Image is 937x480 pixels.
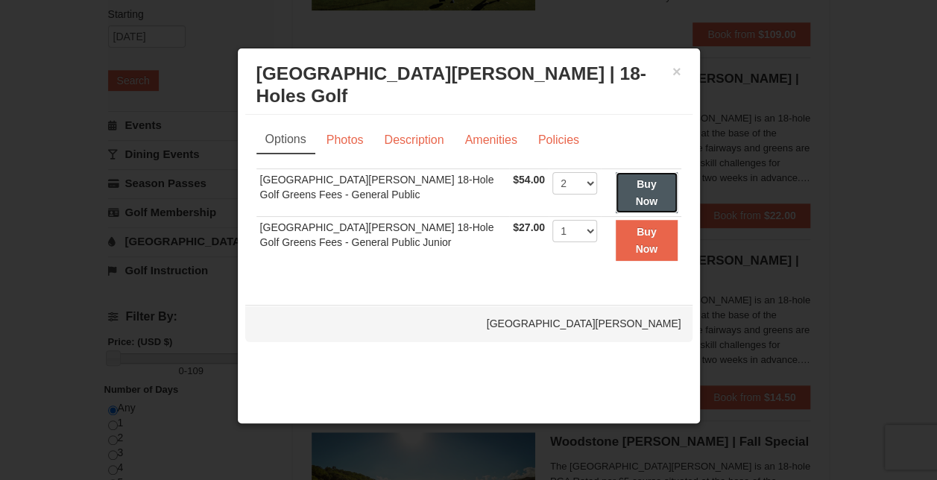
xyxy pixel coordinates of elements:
a: Policies [529,126,589,154]
a: Amenities [455,126,526,154]
td: [GEOGRAPHIC_DATA][PERSON_NAME] 18-Hole Golf Greens Fees - General Public Junior [256,217,510,264]
h3: [GEOGRAPHIC_DATA][PERSON_NAME] | 18-Holes Golf [256,63,681,107]
span: $27.00 [513,221,545,233]
a: Photos [317,126,373,154]
button: Buy Now [616,220,678,261]
strong: Buy Now [635,226,657,254]
div: [GEOGRAPHIC_DATA][PERSON_NAME] [245,305,693,342]
td: [GEOGRAPHIC_DATA][PERSON_NAME] 18-Hole Golf Greens Fees - General Public [256,169,510,217]
button: Buy Now [616,172,678,213]
span: $54.00 [513,174,545,186]
a: Options [256,126,315,154]
button: × [672,64,681,79]
a: Description [374,126,453,154]
strong: Buy Now [635,178,657,206]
